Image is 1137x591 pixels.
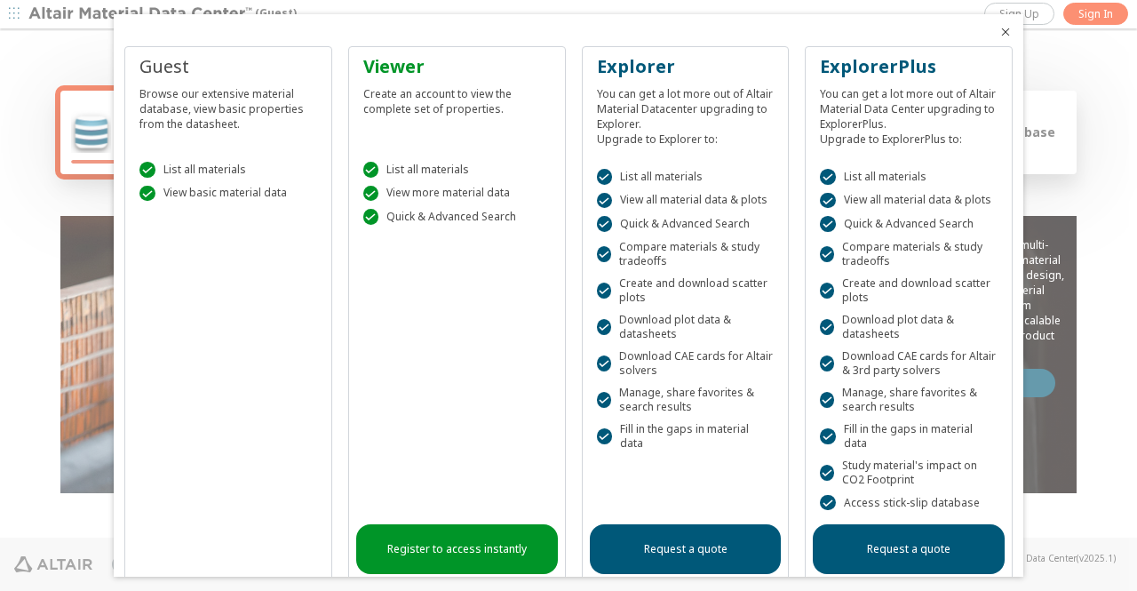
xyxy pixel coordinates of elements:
[820,495,836,511] div: 
[597,240,775,268] div: Compare materials & study tradeoffs
[597,428,613,444] div: 
[597,246,611,262] div: 
[820,216,836,232] div: 
[820,193,998,209] div: View all material data & plots
[597,79,775,147] div: You can get a lot more out of Altair Material Datacenter upgrading to Explorer. Upgrade to Explor...
[597,392,611,408] div: 
[139,162,317,178] div: List all materials
[820,79,998,147] div: You can get a lot more out of Altair Material Data Center upgrading to ExplorerPlus. Upgrade to E...
[363,79,551,116] div: Create an account to view the complete set of properties.
[597,193,613,209] div: 
[597,216,775,232] div: Quick & Advanced Search
[597,422,775,451] div: Fill in the gaps in material data
[139,79,317,132] div: Browse our extensive material database, view basic properties from the datasheet.
[820,495,998,511] div: Access stick-slip database
[820,283,834,299] div: 
[597,216,613,232] div: 
[597,386,775,414] div: Manage, share favorites & search results
[590,524,782,574] a: Request a quote
[820,319,834,335] div: 
[597,54,775,79] div: Explorer
[820,276,998,305] div: Create and download scatter plots
[597,319,611,335] div: 
[813,524,1005,574] a: Request a quote
[597,169,775,185] div: List all materials
[820,386,998,414] div: Manage, share favorites & search results
[820,428,836,444] div: 
[597,193,775,209] div: View all material data & plots
[820,169,998,185] div: List all materials
[597,349,775,378] div: Download CAE cards for Altair solvers
[820,313,998,341] div: Download plot data & datasheets
[820,392,834,408] div: 
[363,209,551,225] div: Quick & Advanced Search
[820,246,834,262] div: 
[820,193,836,209] div: 
[597,276,775,305] div: Create and download scatter plots
[139,162,155,178] div: 
[363,186,379,202] div: 
[363,162,379,178] div: 
[820,240,998,268] div: Compare materials & study tradeoffs
[363,186,551,202] div: View more material data
[356,524,558,574] a: Register to access instantly
[139,54,317,79] div: Guest
[820,169,836,185] div: 
[597,313,775,341] div: Download plot data & datasheets
[820,216,998,232] div: Quick & Advanced Search
[597,355,611,371] div: 
[820,459,998,487] div: Study material's impact on CO2 Footprint
[363,209,379,225] div: 
[139,186,317,202] div: View basic material data
[820,355,834,371] div: 
[820,54,998,79] div: ExplorerPlus
[820,465,834,481] div: 
[363,162,551,178] div: List all materials
[820,349,998,378] div: Download CAE cards for Altair & 3rd party solvers
[998,25,1013,39] button: Close
[597,283,611,299] div: 
[139,186,155,202] div: 
[820,422,998,451] div: Fill in the gaps in material data
[597,169,613,185] div: 
[363,54,551,79] div: Viewer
